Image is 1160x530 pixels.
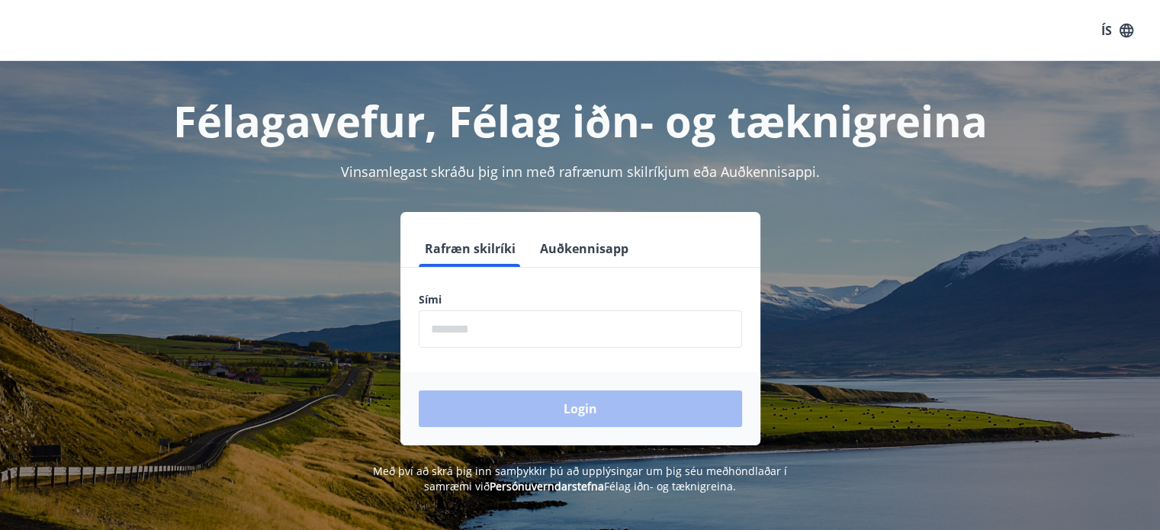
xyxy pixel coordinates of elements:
[534,230,635,267] button: Auðkennisapp
[50,92,1111,149] h1: Félagavefur, Félag iðn- og tæknigreina
[490,479,604,493] a: Persónuverndarstefna
[419,230,522,267] button: Rafræn skilríki
[341,162,820,181] span: Vinsamlegast skráðu þig inn með rafrænum skilríkjum eða Auðkennisappi.
[1093,17,1142,44] button: ÍS
[419,292,742,307] label: Sími
[373,464,787,493] span: Með því að skrá þig inn samþykkir þú að upplýsingar um þig séu meðhöndlaðar í samræmi við Félag i...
